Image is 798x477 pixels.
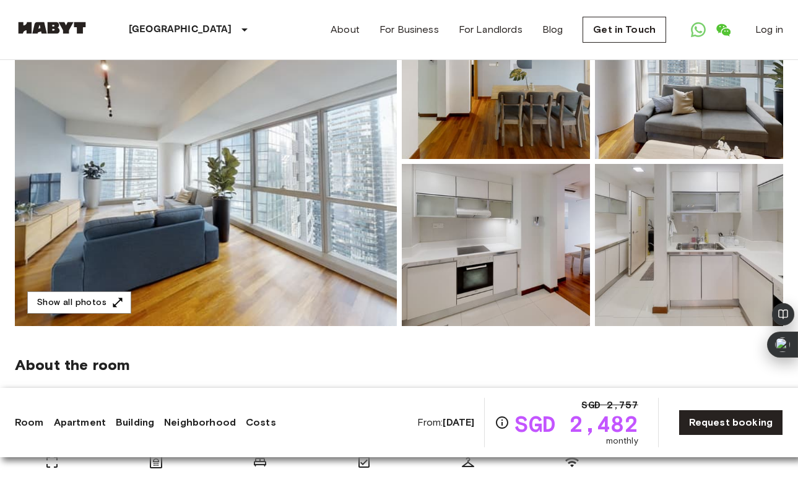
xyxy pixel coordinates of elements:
b: [DATE] [443,416,474,428]
a: Building [116,415,154,430]
a: Room [15,415,44,430]
a: About [331,22,360,37]
a: Open WhatsApp [686,17,711,42]
a: For Landlords [459,22,523,37]
a: Get in Touch [583,17,666,43]
span: From: [417,416,475,429]
p: [GEOGRAPHIC_DATA] [129,22,232,37]
span: About the room [15,356,783,374]
a: Blog [542,22,563,37]
span: SGD 2,757 [581,398,638,413]
a: Log in [755,22,783,37]
a: Request booking [679,410,783,436]
svg: Check cost overview for full price breakdown. Please note that discounts apply to new joiners onl... [495,415,510,430]
button: Show all photos [27,291,131,314]
span: monthly [606,435,638,447]
img: Habyt [15,22,89,34]
img: Picture of unit SG-01-072-003-04 [402,164,590,326]
a: Costs [246,415,276,430]
a: Neighborhood [164,415,236,430]
a: For Business [379,22,439,37]
a: Apartment [54,415,106,430]
span: SGD 2,482 [514,413,638,435]
a: Open WeChat [711,17,735,42]
img: Picture of unit SG-01-072-003-04 [595,164,783,326]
